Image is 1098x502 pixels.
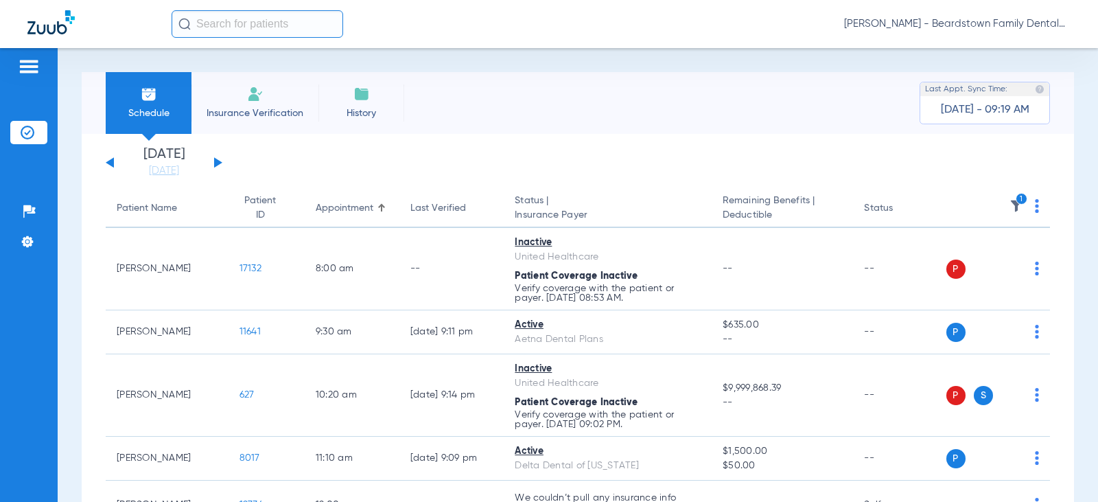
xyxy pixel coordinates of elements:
td: 11:10 AM [305,437,399,481]
td: [PERSON_NAME] [106,310,229,354]
span: $50.00 [723,459,842,473]
img: group-dot-blue.svg [1035,199,1039,213]
span: Schedule [116,106,181,120]
td: 10:20 AM [305,354,399,437]
img: last sync help info [1035,84,1044,94]
img: group-dot-blue.svg [1035,325,1039,339]
div: Inactive [515,236,701,250]
div: Aetna Dental Plans [515,332,701,347]
div: Inactive [515,362,701,376]
span: 627 [240,390,255,400]
img: History [353,86,370,102]
img: Search Icon [178,18,191,30]
th: Status [853,190,946,228]
p: Verify coverage with the patient or payer. [DATE] 08:53 AM. [515,284,701,303]
span: Patient Coverage Inactive [515,271,638,281]
td: [PERSON_NAME] [106,228,229,310]
div: Last Verified [410,201,493,216]
p: Verify coverage with the patient or payer. [DATE] 09:02 PM. [515,410,701,429]
span: P [946,386,966,405]
td: [DATE] 9:09 PM [399,437,504,481]
span: P [946,323,966,342]
span: 17132 [240,264,261,273]
td: -- [853,437,946,481]
img: Zuub Logo [27,10,75,34]
td: -- [853,354,946,437]
td: -- [853,228,946,310]
span: -- [723,332,842,347]
span: Insurance Payer [515,208,701,223]
td: [DATE] 9:14 PM [399,354,504,437]
div: Last Verified [410,201,466,216]
span: P [946,449,966,468]
i: 1 [1016,193,1028,205]
td: -- [853,310,946,354]
span: [PERSON_NAME] - Beardstown Family Dental [844,17,1071,31]
span: S [974,386,993,405]
th: Remaining Benefits | [712,190,853,228]
div: Patient Name [117,201,177,216]
span: History [329,106,394,120]
div: Patient ID [240,194,294,223]
div: Appointment [316,201,373,216]
div: Patient Name [117,201,218,216]
img: filter.svg [1009,199,1023,213]
span: Last Appt. Sync Time: [925,82,1007,96]
span: Insurance Verification [202,106,308,120]
div: United Healthcare [515,376,701,391]
span: 8017 [240,453,260,463]
span: $1,500.00 [723,444,842,459]
span: $635.00 [723,318,842,332]
span: -- [723,264,733,273]
img: group-dot-blue.svg [1035,262,1039,275]
div: United Healthcare [515,250,701,264]
input: Search for patients [172,10,343,38]
img: group-dot-blue.svg [1035,388,1039,402]
td: 9:30 AM [305,310,399,354]
td: [PERSON_NAME] [106,354,229,437]
img: group-dot-blue.svg [1035,451,1039,465]
td: 8:00 AM [305,228,399,310]
span: Patient Coverage Inactive [515,398,638,407]
span: -- [723,396,842,410]
span: Deductible [723,208,842,223]
span: P [946,260,966,279]
span: [DATE] - 09:19 AM [941,103,1029,117]
td: -- [399,228,504,310]
div: Delta Dental of [US_STATE] [515,459,701,473]
div: Appointment [316,201,388,216]
div: Active [515,318,701,332]
th: Status | [504,190,712,228]
img: Schedule [141,86,157,102]
a: [DATE] [123,164,205,178]
span: $9,999,868.39 [723,381,842,396]
span: 11641 [240,327,261,336]
img: hamburger-icon [18,58,40,75]
div: Patient ID [240,194,281,223]
td: [PERSON_NAME] [106,437,229,481]
td: [DATE] 9:11 PM [399,310,504,354]
div: Active [515,444,701,459]
img: Manual Insurance Verification [247,86,264,102]
li: [DATE] [123,148,205,178]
